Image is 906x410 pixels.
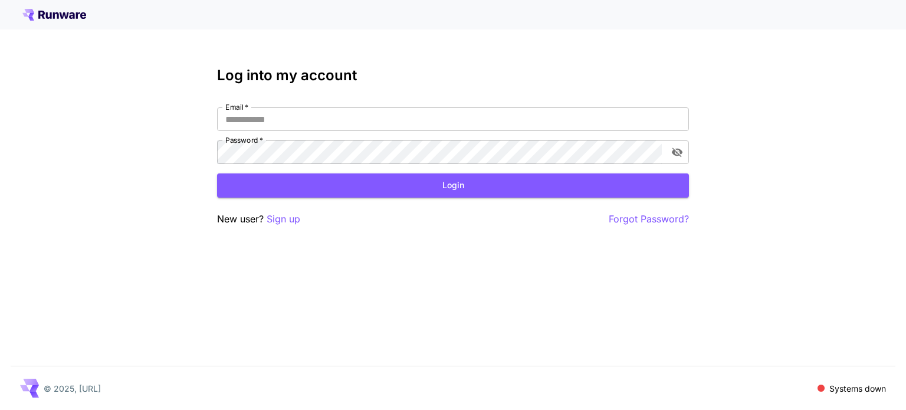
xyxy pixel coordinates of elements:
[267,212,300,227] button: Sign up
[225,135,263,145] label: Password
[44,382,101,395] p: © 2025, [URL]
[225,102,248,112] label: Email
[829,382,886,395] p: Systems down
[609,212,689,227] button: Forgot Password?
[217,67,689,84] h3: Log into my account
[217,173,689,198] button: Login
[217,212,300,227] p: New user?
[667,142,688,163] button: toggle password visibility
